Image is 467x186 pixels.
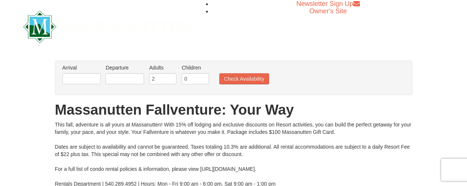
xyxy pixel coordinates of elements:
a: Owner's Site [309,7,347,15]
label: Departure [106,64,144,71]
h1: Massanutten Fallventure: Your Way [55,102,412,117]
a: Massanutten Resort [23,17,192,34]
label: Adults [149,64,176,71]
img: Massanutten Resort Logo [23,11,192,43]
button: Check Availability [219,73,269,84]
label: Arrival [62,64,101,71]
label: Children [182,64,209,71]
